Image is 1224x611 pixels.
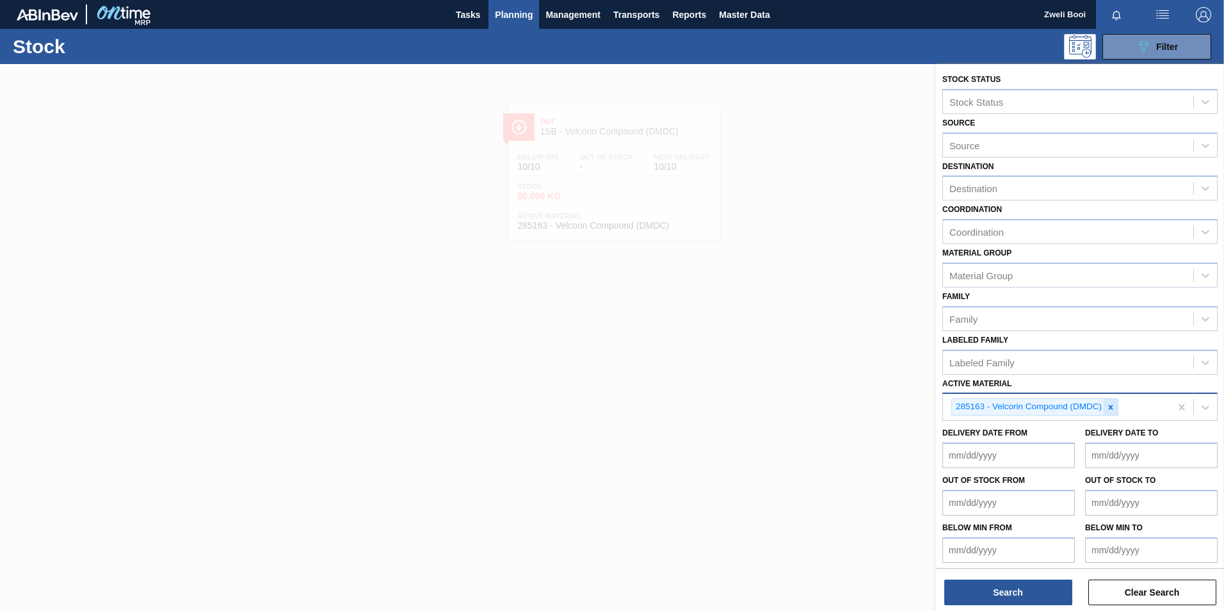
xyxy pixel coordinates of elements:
label: Material Group [942,248,1011,257]
label: Stock Status [942,75,1001,84]
span: Reports [672,7,706,22]
div: Stock Status [949,96,1003,107]
label: Source [942,118,975,127]
img: userActions [1155,7,1170,22]
label: Active Material [942,379,1011,388]
input: mm/dd/yyyy [1085,443,1218,468]
span: Filter [1156,42,1178,52]
input: mm/dd/yyyy [1085,490,1218,516]
div: Programming: no user selected [1064,34,1096,60]
img: Logout [1196,7,1211,22]
div: Coordination [949,227,1004,238]
img: TNhmsLtSVTkK8tSr43FrP2fwEKptu5GPRR3wAAAABJRU5ErkJggg== [17,9,78,20]
label: Below Min to [1085,523,1143,532]
div: Material Group [949,270,1013,281]
label: Out of Stock from [942,476,1025,485]
span: Transports [613,7,659,22]
input: mm/dd/yyyy [942,443,1075,468]
span: Management [545,7,600,22]
div: 285163 - Velcorin Compound (DMDC) [952,399,1104,415]
label: Delivery Date to [1085,428,1158,437]
span: Planning [495,7,533,22]
button: Notifications [1096,6,1137,24]
div: Labeled Family [949,357,1015,368]
span: Master Data [719,7,769,22]
div: Source [949,140,980,151]
button: Filter [1102,34,1211,60]
div: Family [949,313,978,324]
label: Destination [942,162,994,171]
label: Family [942,292,970,301]
label: Coordination [942,205,1002,214]
h1: Stock [13,39,204,54]
label: Below Min from [942,523,1012,532]
label: Labeled Family [942,336,1008,345]
label: Delivery Date from [942,428,1027,437]
div: Destination [949,183,997,194]
span: Tasks [454,7,482,22]
input: mm/dd/yyyy [1085,537,1218,563]
label: Out of Stock to [1085,476,1156,485]
input: mm/dd/yyyy [942,490,1075,516]
input: mm/dd/yyyy [942,537,1075,563]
